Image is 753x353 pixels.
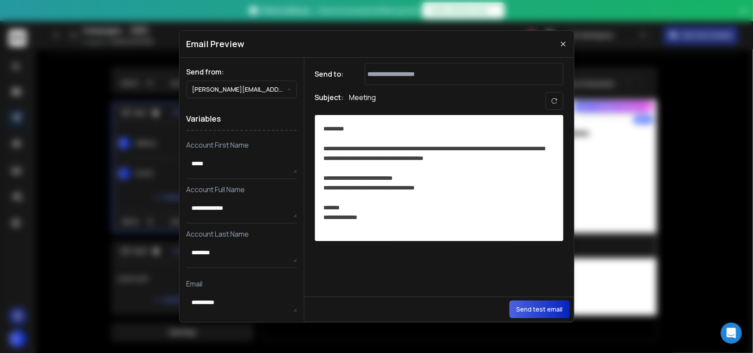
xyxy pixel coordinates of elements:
[187,140,297,150] p: Account First Name
[187,229,297,239] p: Account Last Name
[721,323,742,344] div: Open Intercom Messenger
[192,85,288,94] p: [PERSON_NAME][EMAIL_ADDRESS][PERSON_NAME][PERSON_NAME][DOMAIN_NAME]
[187,279,297,289] p: Email
[187,107,297,131] h1: Variables
[315,69,350,79] h1: Send to:
[187,38,245,50] h1: Email Preview
[187,67,297,77] h1: Send from:
[315,92,344,110] h1: Subject:
[349,92,376,110] p: Meeting
[187,184,297,195] p: Account Full Name
[509,301,570,318] button: Send test email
